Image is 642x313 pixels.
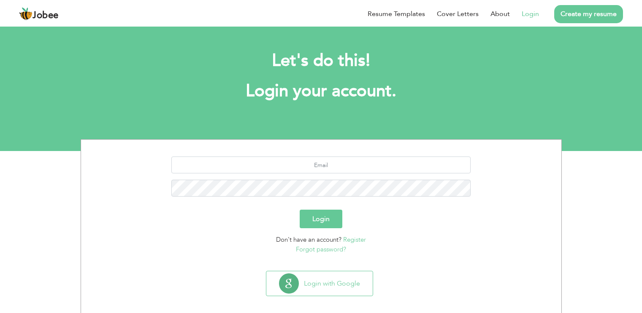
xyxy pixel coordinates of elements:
button: Login [300,210,342,228]
input: Email [171,156,471,173]
a: Cover Letters [437,9,479,19]
h1: Login your account. [93,80,549,102]
a: Register [343,235,366,244]
button: Login with Google [266,271,373,296]
img: jobee.io [19,7,33,21]
a: Login [522,9,539,19]
span: Jobee [33,11,59,20]
a: Forgot password? [296,245,346,254]
span: Don't have an account? [276,235,341,244]
a: Jobee [19,7,59,21]
h2: Let's do this! [93,50,549,72]
a: Resume Templates [368,9,425,19]
a: Create my resume [554,5,623,23]
a: About [490,9,510,19]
